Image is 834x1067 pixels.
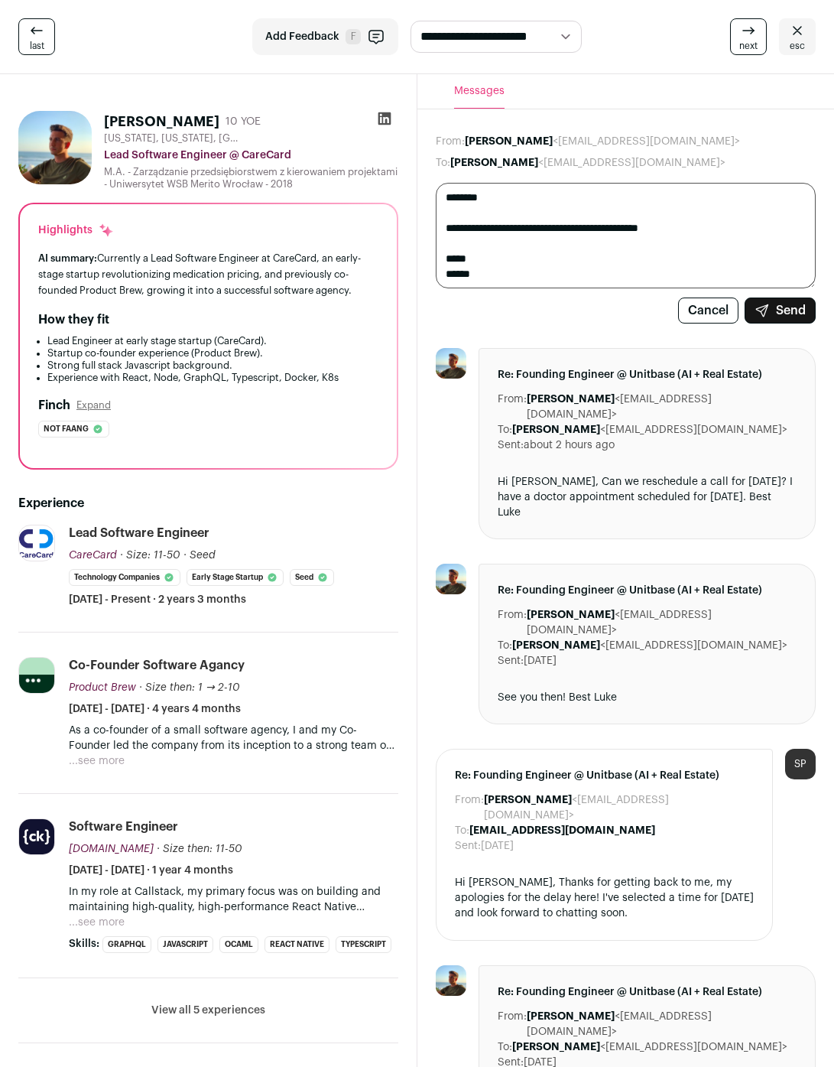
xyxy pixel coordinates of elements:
[69,818,178,835] div: Software Engineer
[265,29,339,44] span: Add Feedback
[69,884,398,915] p: In my role at Callstack, my primary focus was on building and maintaining high-quality, high-perf...
[47,335,378,347] li: Lead Engineer at early stage startup (CareCard).
[38,250,378,298] div: Currently a Lead Software Engineer at CareCard, an early-stage startup revolutionizing medication...
[498,438,524,453] dt: Sent:
[512,638,787,653] dd: <[EMAIL_ADDRESS][DOMAIN_NAME]>
[512,422,787,438] dd: <[EMAIL_ADDRESS][DOMAIN_NAME]>
[290,569,334,586] li: Seed
[69,753,125,769] button: ...see more
[527,1011,615,1022] b: [PERSON_NAME]
[498,638,512,653] dt: To:
[498,474,797,520] div: Hi [PERSON_NAME], Can we reschedule a call for [DATE]? I have a doctor appointment scheduled for ...
[47,372,378,384] li: Experience with React, Node, GraphQL, Typescript, Docker, K8s
[219,936,258,953] li: OCaml
[785,749,816,779] div: SP
[436,564,466,594] img: 1ad1693f33251572479de4a75212f89680747351bd49f98ad3be502a5bc28130
[498,690,797,705] div: See you then! Best Luke
[18,18,55,55] a: last
[38,253,97,263] span: AI summary:
[512,640,600,651] b: [PERSON_NAME]
[481,838,514,854] dd: [DATE]
[730,18,767,55] a: next
[47,347,378,359] li: Startup co-founder experience (Product Brew).
[157,844,242,854] span: · Size then: 11-50
[69,657,245,674] div: Co-Founder Software Agancy
[102,936,151,953] li: GraphQL
[69,701,241,717] span: [DATE] - [DATE] · 4 years 4 months
[69,936,99,952] span: Skills:
[527,1009,797,1039] dd: <[EMAIL_ADDRESS][DOMAIN_NAME]>
[524,653,557,669] dd: [DATE]
[455,768,754,783] span: Re: Founding Engineer @ Unitbase (AI + Real Estate)
[38,311,109,329] h2: How they fit
[455,875,754,922] div: Hi [PERSON_NAME], Thanks for getting back to me, my apologies for the delay here! I've selected a...
[19,658,54,693] img: 2aa91fcf2cee969b11102565510580c909c40005a1536e6abd1e5cae271429a5.jpg
[30,40,44,52] span: last
[524,438,615,453] dd: about 2 hours ago
[18,111,92,184] img: 1ad1693f33251572479de4a75212f89680747351bd49f98ad3be502a5bc28130
[790,40,805,52] span: esc
[512,1039,787,1055] dd: <[EMAIL_ADDRESS][DOMAIN_NAME]>
[498,1009,527,1039] dt: From:
[38,223,114,238] div: Highlights
[450,158,538,168] b: [PERSON_NAME]
[455,792,484,823] dt: From:
[498,984,797,1000] span: Re: Founding Engineer @ Unitbase (AI + Real Estate)
[44,421,89,437] span: Not faang
[484,792,754,823] dd: <[EMAIL_ADDRESS][DOMAIN_NAME]>
[264,936,329,953] li: React Native
[484,795,572,805] b: [PERSON_NAME]
[498,583,797,598] span: Re: Founding Engineer @ Unitbase (AI + Real Estate)
[498,367,797,382] span: Re: Founding Engineer @ Unitbase (AI + Real Estate)
[527,610,615,620] b: [PERSON_NAME]
[69,592,246,607] span: [DATE] - Present · 2 years 3 months
[465,134,740,149] dd: <[EMAIL_ADDRESS][DOMAIN_NAME]>
[38,396,70,415] h2: Finch
[151,1003,265,1018] button: View all 5 experiences
[69,569,180,586] li: Technology Companies
[454,74,505,109] button: Messages
[104,166,398,190] div: M.A. - Zarządzanie przedsiębiorstwem z kierowaniem projektami - Uniwersytet WSB Merito Wrocław - ...
[187,569,284,586] li: Early Stage Startup
[469,825,655,836] b: [EMAIL_ADDRESS][DOMAIN_NAME]
[346,29,361,44] span: F
[512,425,600,435] b: [PERSON_NAME]
[498,392,527,422] dt: From:
[69,863,233,878] span: [DATE] - [DATE] · 1 year 4 months
[69,682,136,693] span: Product Brew
[498,422,512,438] dt: To:
[120,550,180,561] span: · Size: 11-50
[498,607,527,638] dt: From:
[76,399,111,412] button: Expand
[139,682,240,693] span: · Size then: 1 → 2-10
[69,550,117,561] span: CareCard
[69,915,125,930] button: ...see more
[104,132,242,145] span: [US_STATE], [US_STATE], [GEOGRAPHIC_DATA]
[69,844,154,854] span: [DOMAIN_NAME]
[436,155,450,171] dt: To:
[336,936,391,953] li: TypeScript
[527,394,615,405] b: [PERSON_NAME]
[226,114,261,129] div: 10 YOE
[252,18,398,55] button: Add Feedback F
[18,494,398,512] h2: Experience
[498,653,524,669] dt: Sent:
[678,298,738,324] button: Cancel
[183,548,187,563] span: ·
[47,359,378,372] li: Strong full stack Javascript background.
[436,965,466,996] img: 1ad1693f33251572479de4a75212f89680747351bd49f98ad3be502a5bc28130
[498,1039,512,1055] dt: To:
[779,18,816,55] a: esc
[69,525,209,542] div: Lead Software Engineer
[436,134,465,149] dt: From:
[455,838,481,854] dt: Sent:
[455,823,469,838] dt: To:
[739,40,758,52] span: next
[190,550,216,561] span: Seed
[19,819,54,854] img: 55533cbb8f17a338997a0b5b7d67eee587efc30380a89379af8581235b68fb2c.jpg
[104,148,398,163] div: Lead Software Engineer @ CareCard
[527,607,797,638] dd: <[EMAIL_ADDRESS][DOMAIN_NAME]>
[104,111,219,132] h1: [PERSON_NAME]
[512,1042,600,1052] b: [PERSON_NAME]
[527,392,797,422] dd: <[EMAIL_ADDRESS][DOMAIN_NAME]>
